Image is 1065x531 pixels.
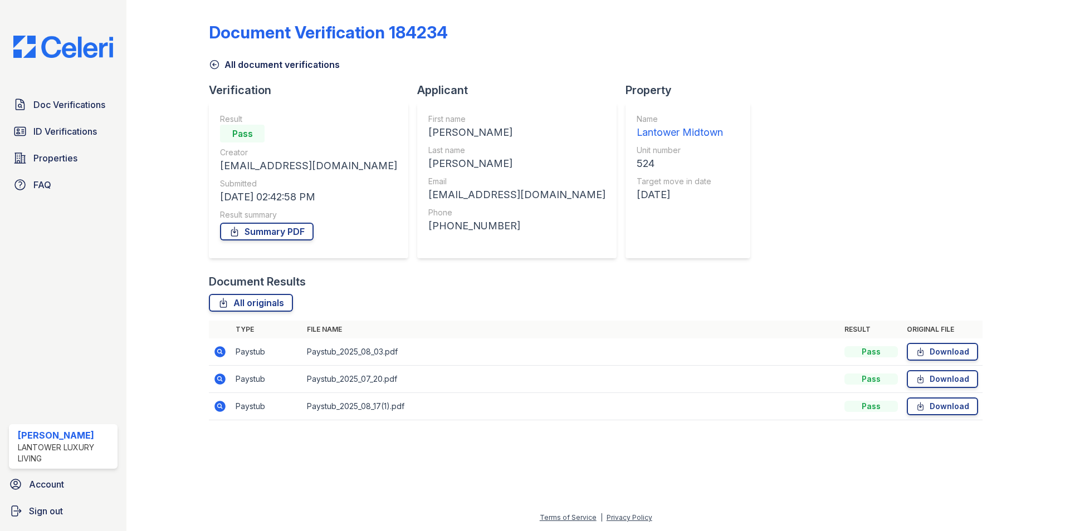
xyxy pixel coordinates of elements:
th: File name [302,321,840,338]
div: 524 [637,156,723,171]
div: Pass [844,373,898,385]
th: Original file [902,321,983,338]
div: Target move in date [637,176,723,187]
div: Property [626,82,759,98]
span: FAQ [33,178,51,191]
a: Sign out [4,500,122,522]
th: Type [231,321,302,338]
div: Last name [428,145,605,156]
a: Download [907,397,978,415]
div: Result summary [220,209,397,220]
div: First name [428,114,605,125]
a: FAQ [9,174,118,196]
a: Download [907,343,978,361]
div: Pass [844,346,898,357]
td: Paystub_2025_08_03.pdf [302,338,840,366]
div: Phone [428,207,605,218]
div: Applicant [417,82,626,98]
div: Lantower Midtown [637,125,723,140]
div: | [600,513,603,522]
div: Submitted [220,178,397,189]
a: Properties [9,147,118,169]
span: ID Verifications [33,125,97,138]
div: [PHONE_NUMBER] [428,218,605,234]
div: Document Verification 184234 [209,22,448,42]
td: Paystub_2025_07_20.pdf [302,366,840,393]
div: Unit number [637,145,723,156]
th: Result [840,321,902,338]
div: [PERSON_NAME] [18,429,113,442]
td: Paystub_2025_08_17(1).pdf [302,393,840,420]
div: Creator [220,147,397,158]
a: Privacy Policy [607,513,652,522]
span: Sign out [29,504,63,518]
a: Download [907,370,978,388]
div: [DATE] 02:42:58 PM [220,189,397,205]
div: Pass [220,125,265,142]
div: [DATE] [637,187,723,203]
div: Verification [209,82,417,98]
a: All originals [209,294,293,312]
span: Account [29,478,64,491]
a: All document verifications [209,58,340,71]
div: Email [428,176,605,187]
div: [EMAIL_ADDRESS][DOMAIN_NAME] [428,187,605,203]
div: [PERSON_NAME] [428,125,605,140]
a: Terms of Service [540,513,597,522]
div: Lantower Luxury Living [18,442,113,464]
td: Paystub [231,338,302,366]
a: Doc Verifications [9,94,118,116]
span: Properties [33,151,77,165]
a: Account [4,473,122,495]
div: Pass [844,401,898,412]
span: Doc Verifications [33,98,105,111]
div: Name [637,114,723,125]
div: Result [220,114,397,125]
div: [PERSON_NAME] [428,156,605,171]
a: ID Verifications [9,120,118,142]
img: CE_Logo_Blue-a8612792a0a2168367f1c8372b55b34899dd931a85d93a1a3d3e32e68fde9ad4.png [4,36,122,58]
td: Paystub [231,366,302,393]
td: Paystub [231,393,302,420]
a: Name Lantower Midtown [637,114,723,140]
div: [EMAIL_ADDRESS][DOMAIN_NAME] [220,158,397,174]
a: Summary PDF [220,223,314,240]
div: Document Results [209,274,306,289]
